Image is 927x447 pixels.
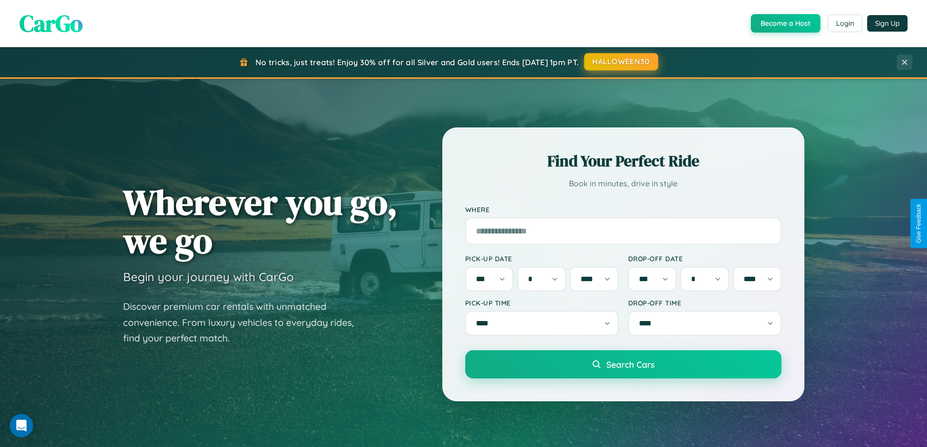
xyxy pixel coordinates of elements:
[828,15,862,32] button: Login
[465,205,782,214] label: Where
[255,57,579,67] span: No tricks, just treats! Enjoy 30% off for all Silver and Gold users! Ends [DATE] 1pm PT.
[915,204,922,243] div: Give Feedback
[867,15,908,32] button: Sign Up
[465,350,782,378] button: Search Cars
[465,150,782,172] h2: Find Your Perfect Ride
[19,7,83,39] span: CarGo
[628,254,782,263] label: Drop-off Date
[465,177,782,191] p: Book in minutes, drive in style
[628,299,782,307] label: Drop-off Time
[123,299,366,346] p: Discover premium car rentals with unmatched convenience. From luxury vehicles to everyday rides, ...
[606,359,654,370] span: Search Cars
[123,183,398,260] h1: Wherever you go, we go
[123,269,294,284] h3: Begin your journey with CarGo
[465,299,618,307] label: Pick-up Time
[751,14,820,33] button: Become a Host
[10,414,33,437] div: Open Intercom Messenger
[584,53,658,71] button: HALLOWEEN30
[465,254,618,263] label: Pick-up Date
